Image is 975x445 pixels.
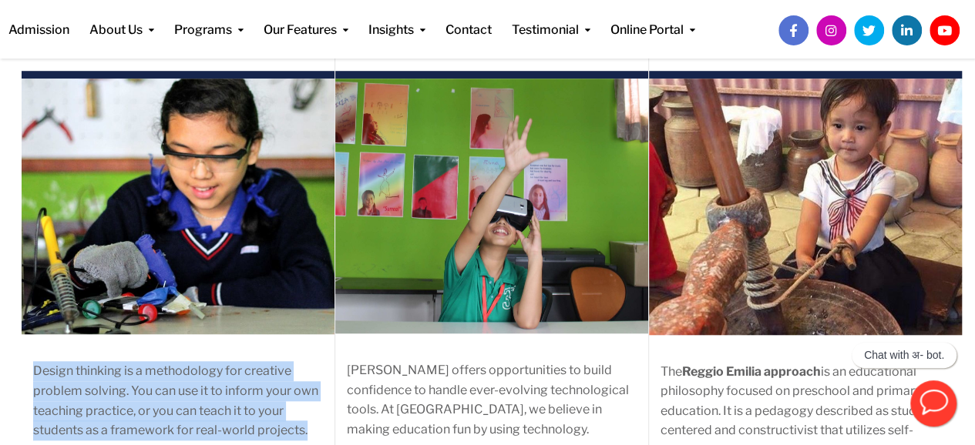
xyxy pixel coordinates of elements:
[864,349,944,362] p: Chat with अ- bot.
[682,364,821,379] strong: Reggio Emilia approach
[649,79,962,335] img: IMG_0483
[347,360,637,439] p: [PERSON_NAME] offers opportunities to build confidence to handle ever-evolving technological tool...
[33,361,323,440] p: Design thinking is a methodology for creative problem solving. You can use it to inform your own ...
[335,79,648,333] img: IMG_0153
[22,79,335,334] img: top_hero_img.894d7658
